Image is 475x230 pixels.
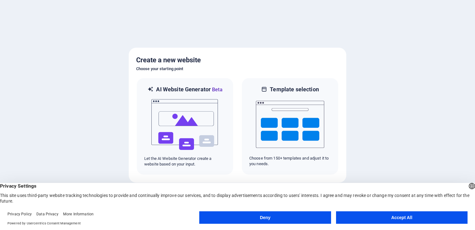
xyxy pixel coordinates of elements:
div: Template selectionChoose from 150+ templates and adjust it to you needs. [241,78,339,175]
div: AI Website GeneratorBetaaiLet the AI Website Generator create a website based on your input. [136,78,234,175]
h6: Choose your starting point [136,65,339,73]
h5: Create a new website [136,55,339,65]
p: Choose from 150+ templates and adjust it to you needs. [249,156,331,167]
h6: AI Website Generator [156,86,222,93]
span: Beta [211,87,223,93]
p: Let the AI Website Generator create a website based on your input. [144,156,226,167]
h6: Template selection [270,86,319,93]
img: ai [151,93,219,156]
